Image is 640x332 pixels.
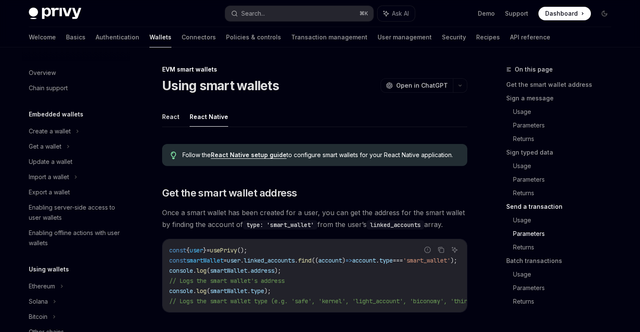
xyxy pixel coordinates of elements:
[29,141,61,152] div: Get a wallet
[29,68,56,78] div: Overview
[29,296,48,307] div: Solana
[513,281,618,295] a: Parameters
[506,254,618,268] a: Batch transactions
[22,154,130,169] a: Update a wallet
[359,10,368,17] span: ⌘ K
[241,8,265,19] div: Search...
[66,27,86,47] a: Basics
[478,9,495,18] a: Demo
[598,7,611,20] button: Toggle dark mode
[513,295,618,308] a: Returns
[169,246,186,254] span: const
[22,65,130,80] a: Overview
[378,27,432,47] a: User management
[29,83,68,93] div: Chain support
[342,257,345,264] span: )
[210,287,247,295] span: smartWallet
[149,27,171,47] a: Wallets
[162,78,279,93] h1: Using smart wallets
[295,257,298,264] span: .
[513,241,618,254] a: Returns
[169,267,193,274] span: console
[513,227,618,241] a: Parameters
[513,159,618,173] a: Usage
[29,109,83,119] h5: Embedded wallets
[251,267,274,274] span: address
[162,107,179,127] button: React
[545,9,578,18] span: Dashboard
[223,257,227,264] span: =
[513,186,618,200] a: Returns
[162,207,467,230] span: Once a smart wallet has been created for a user, you can get the address for the smart wallet by ...
[367,220,424,230] code: linked_accounts
[247,267,251,274] span: .
[190,246,203,254] span: user
[244,257,295,264] span: linked_accounts
[193,267,196,274] span: .
[190,107,228,127] button: React Native
[513,119,618,132] a: Parameters
[476,27,500,47] a: Recipes
[29,172,69,182] div: Import a wallet
[96,27,139,47] a: Authentication
[513,213,618,227] a: Usage
[203,246,207,254] span: }
[227,257,240,264] span: user
[162,186,297,200] span: Get the smart wallet address
[186,246,190,254] span: {
[29,202,125,223] div: Enabling server-side access to user wallets
[264,287,271,295] span: );
[186,257,223,264] span: smartWallet
[243,220,317,230] code: type: 'smart_wallet'
[225,6,373,21] button: Search...⌘K
[207,287,210,295] span: (
[379,257,393,264] span: type
[29,187,70,197] div: Export a wallet
[345,257,352,264] span: =>
[298,257,312,264] span: find
[29,126,71,136] div: Create a wallet
[422,244,433,255] button: Report incorrect code
[392,9,409,18] span: Ask AI
[449,244,460,255] button: Ask AI
[22,200,130,225] a: Enabling server-side access to user wallets
[29,8,81,19] img: dark logo
[210,267,247,274] span: smartWallet
[312,257,318,264] span: ((
[207,267,210,274] span: (
[196,267,207,274] span: log
[22,80,130,96] a: Chain support
[169,297,572,305] span: // Logs the smart wallet type (e.g. 'safe', 'kernel', 'light_account', 'biconomy', 'thirdweb', 'c...
[505,9,528,18] a: Support
[29,264,69,274] h5: Using wallets
[515,64,553,75] span: On this page
[442,27,466,47] a: Security
[29,27,56,47] a: Welcome
[506,200,618,213] a: Send a transaction
[396,81,448,90] span: Open in ChatGPT
[169,287,193,295] span: console
[169,257,186,264] span: const
[393,257,403,264] span: ===
[251,287,264,295] span: type
[22,225,130,251] a: Enabling offline actions with user wallets
[182,27,216,47] a: Connectors
[513,173,618,186] a: Parameters
[169,277,284,285] span: // Logs the smart wallet's address
[274,267,281,274] span: );
[291,27,367,47] a: Transaction management
[376,257,379,264] span: .
[182,151,459,159] span: Follow the to configure smart wallets for your React Native application.
[196,287,207,295] span: log
[506,78,618,91] a: Get the smart wallet address
[207,246,210,254] span: =
[450,257,457,264] span: );
[29,157,72,167] div: Update a wallet
[506,91,618,105] a: Sign a message
[22,185,130,200] a: Export a wallet
[193,287,196,295] span: .
[352,257,376,264] span: account
[171,152,177,159] svg: Tip
[513,132,618,146] a: Returns
[29,312,47,322] div: Bitcoin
